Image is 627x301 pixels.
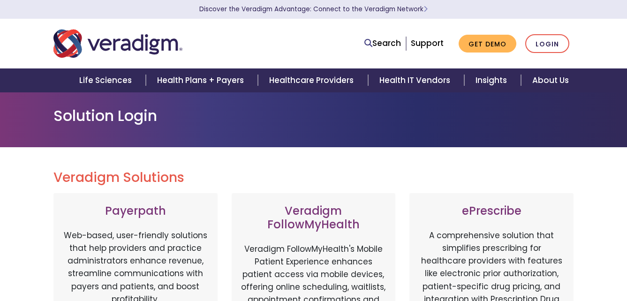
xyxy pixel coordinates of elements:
[364,37,401,50] a: Search
[53,28,182,59] img: Veradigm logo
[63,204,208,218] h3: Payerpath
[258,68,368,92] a: Healthcare Providers
[368,68,464,92] a: Health IT Vendors
[464,68,521,92] a: Insights
[146,68,258,92] a: Health Plans + Payers
[521,68,580,92] a: About Us
[525,34,569,53] a: Login
[68,68,146,92] a: Life Sciences
[53,170,574,186] h2: Veradigm Solutions
[459,35,516,53] a: Get Demo
[199,5,428,14] a: Discover the Veradigm Advantage: Connect to the Veradigm NetworkLearn More
[53,107,574,125] h1: Solution Login
[419,204,564,218] h3: ePrescribe
[241,204,386,232] h3: Veradigm FollowMyHealth
[411,38,444,49] a: Support
[423,5,428,14] span: Learn More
